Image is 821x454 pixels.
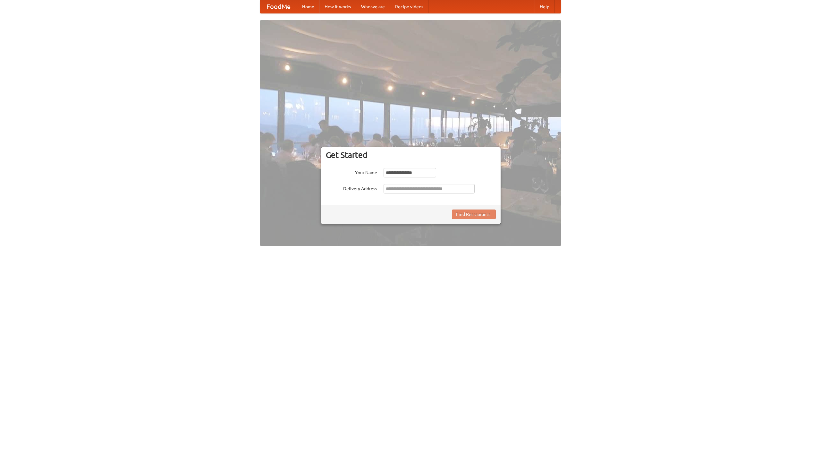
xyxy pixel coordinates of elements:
a: Help [535,0,554,13]
a: Home [297,0,319,13]
a: How it works [319,0,356,13]
a: FoodMe [260,0,297,13]
label: Your Name [326,168,377,176]
label: Delivery Address [326,184,377,192]
a: Recipe videos [390,0,428,13]
button: Find Restaurants! [452,210,496,219]
h3: Get Started [326,150,496,160]
a: Who we are [356,0,390,13]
